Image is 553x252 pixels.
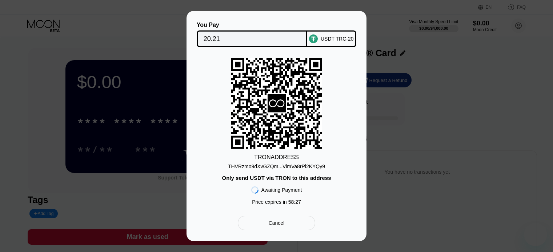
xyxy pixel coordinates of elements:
div: THVRzmo9dXvGZQm...VimVa8rPi2KYQy9 [228,161,325,169]
div: Awaiting Payment [261,187,302,193]
div: Only send USDT via TRON to this address [222,175,331,181]
div: TRON ADDRESS [254,154,299,161]
div: Price expires in [252,199,301,205]
div: You Pay [197,22,308,28]
iframe: Кнопка запуска окна обмена сообщениями [524,223,547,246]
div: Cancel [238,216,315,230]
div: USDT TRC-20 [321,36,354,42]
div: You PayUSDT TRC-20 [197,22,356,47]
div: THVRzmo9dXvGZQm...VimVa8rPi2KYQy9 [228,164,325,169]
span: 58 : 27 [288,199,301,205]
div: Cancel [269,220,285,226]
